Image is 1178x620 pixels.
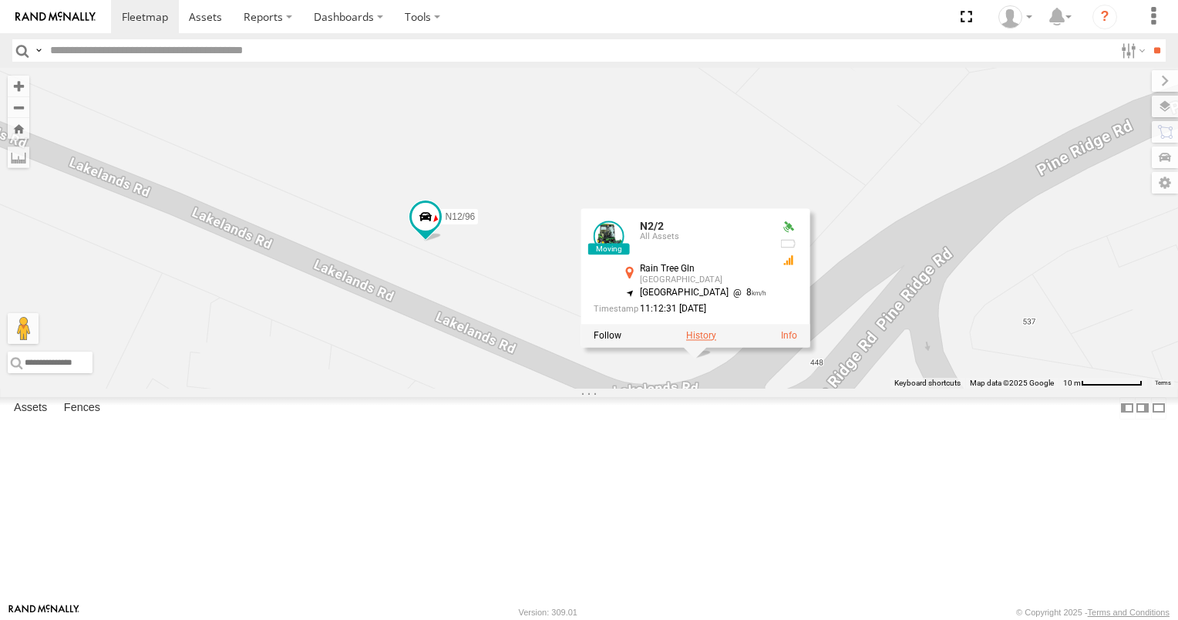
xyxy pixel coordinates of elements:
div: Version: 309.01 [519,608,577,617]
a: View Asset Details [781,330,797,341]
a: View Asset Details [594,221,624,252]
label: Map Settings [1152,172,1178,194]
button: Drag Pegman onto the map to open Street View [8,313,39,344]
div: All Assets [640,233,767,242]
label: Dock Summary Table to the Right [1135,397,1150,420]
span: N12/96 [446,211,476,222]
img: rand-logo.svg [15,12,96,22]
button: Zoom out [8,96,29,118]
div: GSM Signal = 2 [779,254,797,267]
a: Visit our Website [8,605,79,620]
label: Assets [6,397,55,419]
span: Map data ©2025 Google [970,379,1054,387]
label: View Asset History [686,330,716,341]
div: [GEOGRAPHIC_DATA] [640,276,767,285]
label: Search Filter Options [1115,39,1148,62]
a: Terms (opens in new tab) [1155,380,1171,386]
div: © Copyright 2025 - [1016,608,1170,617]
a: N2/2 [640,221,664,233]
div: Alex Bates [993,5,1038,29]
button: Map Scale: 10 m per 76 pixels [1059,378,1147,389]
div: No battery health information received from this device. [779,238,797,250]
span: 10 m [1063,379,1081,387]
button: Zoom Home [8,118,29,139]
label: Realtime tracking of Asset [594,330,621,341]
i: ? [1092,5,1117,29]
label: Search Query [32,39,45,62]
label: Hide Summary Table [1151,397,1166,420]
span: [GEOGRAPHIC_DATA] [640,288,729,298]
button: Keyboard shortcuts [894,378,961,389]
a: Terms and Conditions [1088,608,1170,617]
div: Rain Tree Gln [640,265,767,275]
label: Measure [8,147,29,168]
label: Fences [56,397,108,419]
button: Zoom in [8,76,29,96]
div: Valid GPS Fix [779,221,797,234]
span: 8 [729,288,767,298]
label: Dock Summary Table to the Left [1119,397,1135,420]
div: Date/time of location update [594,305,767,315]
